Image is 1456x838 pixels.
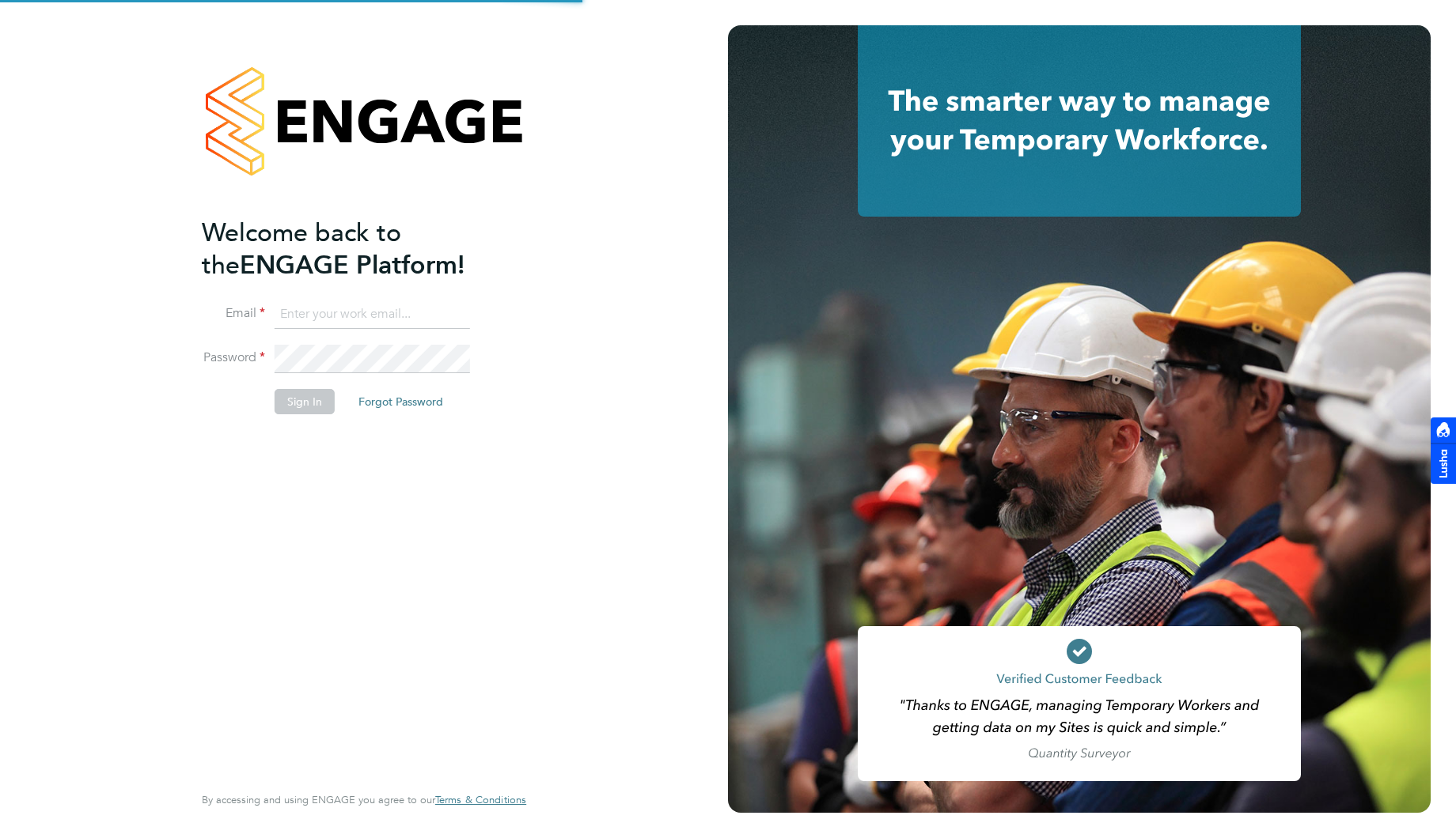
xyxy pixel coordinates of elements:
button: Forgot Password [346,389,456,414]
a: Terms & Conditions [435,794,526,806]
label: Email [202,305,265,322]
h2: ENGAGE Platform! [202,217,510,281]
span: By accessing and using ENGAGE you agree to our [202,793,526,806]
label: Password [202,349,265,366]
button: Sign In [275,389,335,414]
span: Welcome back to the [202,217,401,281]
input: Enter your work email... [275,300,470,329]
span: Terms & Conditions [435,793,526,806]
